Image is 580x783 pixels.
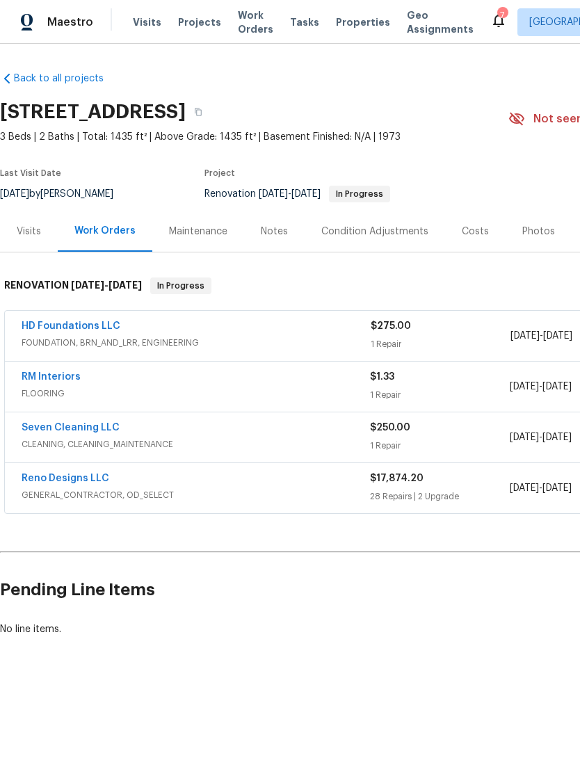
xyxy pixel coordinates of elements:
button: Copy Address [186,99,211,124]
span: Geo Assignments [407,8,474,36]
div: Visits [17,225,41,239]
span: [DATE] [510,382,539,391]
a: HD Foundations LLC [22,321,120,331]
a: Seven Cleaning LLC [22,423,120,433]
span: - [510,430,572,444]
span: Tasks [290,17,319,27]
span: $1.33 [370,372,394,382]
div: Costs [462,225,489,239]
div: Work Orders [74,224,136,238]
div: 1 Repair [370,388,509,402]
span: FOUNDATION, BRN_AND_LRR, ENGINEERING [22,336,371,350]
span: Work Orders [238,8,273,36]
a: RM Interiors [22,372,81,382]
span: [DATE] [510,331,540,341]
div: Condition Adjustments [321,225,428,239]
span: Maestro [47,15,93,29]
div: 1 Repair [370,439,509,453]
span: Visits [133,15,161,29]
span: FLOORING [22,387,370,401]
div: 7 [497,8,507,22]
div: 28 Repairs | 2 Upgrade [370,490,509,503]
span: - [510,329,572,343]
span: [DATE] [71,280,104,290]
span: GENERAL_CONTRACTOR, OD_SELECT [22,488,370,502]
div: Photos [522,225,555,239]
span: In Progress [330,190,389,198]
span: [DATE] [108,280,142,290]
span: $250.00 [370,423,410,433]
span: $17,874.20 [370,474,424,483]
span: [DATE] [510,433,539,442]
span: [DATE] [542,483,572,493]
span: [DATE] [542,382,572,391]
span: [DATE] [291,189,321,199]
a: Reno Designs LLC [22,474,109,483]
div: 1 Repair [371,337,510,351]
span: Properties [336,15,390,29]
span: Project [204,169,235,177]
span: [DATE] [259,189,288,199]
span: [DATE] [543,331,572,341]
div: Notes [261,225,288,239]
span: - [510,380,572,394]
h6: RENOVATION [4,277,142,294]
span: - [259,189,321,199]
span: In Progress [152,279,210,293]
span: Renovation [204,189,390,199]
span: [DATE] [542,433,572,442]
span: - [71,280,142,290]
span: Projects [178,15,221,29]
div: Maintenance [169,225,227,239]
span: $275.00 [371,321,411,331]
span: [DATE] [510,483,539,493]
span: - [510,481,572,495]
span: CLEANING, CLEANING_MAINTENANCE [22,437,370,451]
